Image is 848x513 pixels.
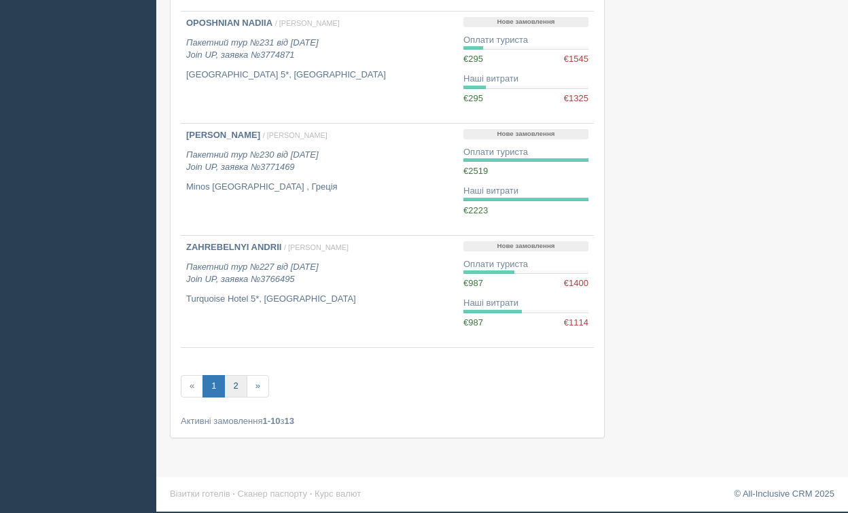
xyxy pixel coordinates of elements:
p: [GEOGRAPHIC_DATA] 5*, [GEOGRAPHIC_DATA] [186,69,453,82]
a: Візитки готелів [170,489,230,499]
span: / [PERSON_NAME] [284,243,349,251]
i: Пакетний тур №227 від [DATE] Join UP, заявка №3766495 [186,262,319,285]
a: OPOSHNIAN NADIIA / [PERSON_NAME] Пакетний тур №231 від [DATE]Join UP, заявка №3774871 [GEOGRAPHIC... [181,12,458,123]
div: Оплати туриста [463,146,588,159]
span: €295 [463,54,483,64]
a: 2 [224,375,247,397]
p: Нове замовлення [463,17,588,27]
span: / [PERSON_NAME] [275,19,340,27]
a: [PERSON_NAME] / [PERSON_NAME] Пакетний тур №230 від [DATE]Join UP, заявка №3771469 Minos [GEOGRAP... [181,124,458,235]
p: Нове замовлення [463,241,588,251]
b: [PERSON_NAME] [186,130,260,140]
p: Turquoise Hotel 5*, [GEOGRAPHIC_DATA] [186,293,453,306]
span: €1545 [564,53,588,66]
span: · [310,489,313,499]
span: €2519 [463,166,488,176]
span: · [232,489,235,499]
span: €987 [463,317,483,328]
i: Пакетний тур №231 від [DATE] Join UP, заявка №3774871 [186,37,319,60]
span: €2223 [463,205,488,215]
div: Активні замовлення з [181,414,594,427]
b: 1-10 [263,416,281,426]
a: Курс валют [315,489,361,499]
div: Наші витрати [463,73,588,86]
span: €1325 [564,92,588,105]
a: Сканер паспорту [238,489,307,499]
div: Наші витрати [463,297,588,310]
a: © All-Inclusive CRM 2025 [734,489,834,499]
span: / [PERSON_NAME] [263,131,328,139]
b: 13 [285,416,294,426]
p: Нове замовлення [463,129,588,139]
div: Оплати туриста [463,258,588,271]
span: « [181,375,203,397]
a: ZAHREBELNYI ANDRII / [PERSON_NAME] Пакетний тур №227 від [DATE]Join UP, заявка №3766495 Turquoise... [181,236,458,347]
b: OPOSHNIAN NADIIA [186,18,272,28]
div: Наші витрати [463,185,588,198]
span: €295 [463,93,483,103]
b: ZAHREBELNYI ANDRII [186,242,281,252]
span: €987 [463,278,483,288]
a: » [247,375,269,397]
span: €1400 [564,277,588,290]
div: Оплати туриста [463,34,588,47]
span: €1114 [564,317,588,330]
p: Minos [GEOGRAPHIC_DATA] , Греція [186,181,453,194]
a: 1 [202,375,225,397]
i: Пакетний тур №230 від [DATE] Join UP, заявка №3771469 [186,149,319,173]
